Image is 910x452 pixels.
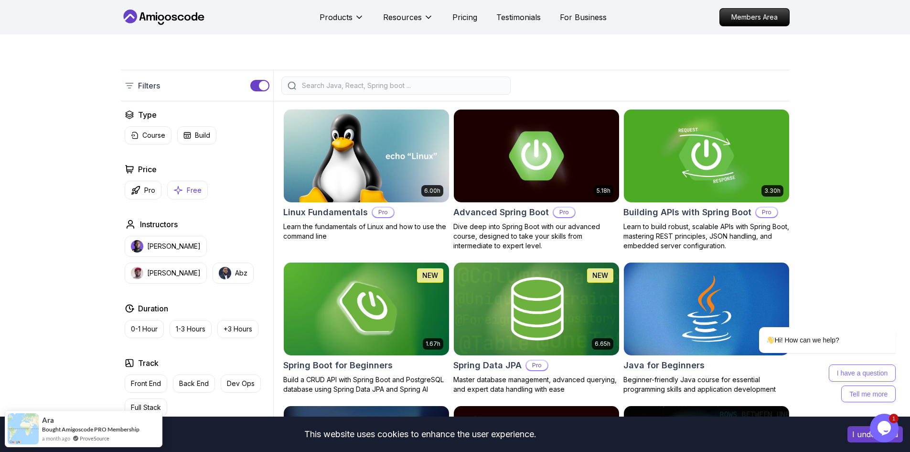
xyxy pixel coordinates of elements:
div: This website uses cookies to enhance the user experience. [7,424,833,445]
img: instructor img [131,240,143,253]
p: +3 Hours [224,324,252,334]
h2: Instructors [140,219,178,230]
img: Spring Data JPA card [454,263,619,355]
img: provesource social proof notification image [8,413,39,444]
p: 3.30h [764,187,781,195]
a: For Business [560,11,607,23]
p: Resources [383,11,422,23]
h2: Advanced Spring Boot [453,206,549,219]
button: Front End [125,375,167,393]
img: Linux Fundamentals card [284,110,449,202]
button: Course [125,126,171,144]
a: Building APIs with Spring Boot card3.30hBuilding APIs with Spring BootProLearn to build robust, s... [623,109,790,251]
button: +3 Hours [217,320,258,338]
p: 6.00h [424,187,440,195]
a: Amigoscode PRO Membership [62,426,139,433]
h2: Spring Data JPA [453,359,522,372]
p: Dev Ops [227,379,255,388]
h2: Track [138,357,159,369]
img: Advanced Spring Boot card [454,110,619,202]
p: [PERSON_NAME] [147,268,201,278]
p: Master database management, advanced querying, and expert data handling with ease [453,375,620,394]
a: ProveSource [80,434,109,442]
button: instructor imgAbz [213,263,254,284]
h2: Building APIs with Spring Boot [623,206,751,219]
p: 1.67h [426,340,440,348]
p: Dive deep into Spring Boot with our advanced course, designed to take your skills from intermedia... [453,222,620,251]
span: Ara [42,416,54,424]
p: Free [187,186,202,195]
p: [PERSON_NAME] [147,242,201,251]
p: Products [320,11,353,23]
p: Build a CRUD API with Spring Boot and PostgreSQL database using Spring Data JPA and Spring AI [283,375,450,394]
a: Pricing [452,11,477,23]
p: Pro [526,361,547,370]
img: Building APIs with Spring Boot card [624,110,789,202]
button: Accept cookies [847,426,903,442]
h2: Price [138,164,157,175]
button: Pro [125,181,161,199]
h2: Java for Beginners [623,359,705,372]
p: Learn the fundamentals of Linux and how to use the command line [283,222,450,241]
span: a month ago [42,434,70,442]
button: Products [320,11,364,31]
p: Build [195,131,210,140]
p: Pro [373,208,394,217]
iframe: chat widget [728,252,900,409]
h2: Duration [138,303,168,314]
img: Spring Boot for Beginners card [284,263,449,355]
p: Filters [138,80,160,91]
img: Java for Beginners card [624,263,789,355]
button: Resources [383,11,433,31]
img: instructor img [131,267,143,279]
p: Beginner-friendly Java course for essential programming skills and application development [623,375,790,394]
p: Pro [554,208,575,217]
button: Build [177,126,216,144]
button: 1-3 Hours [170,320,212,338]
p: Pro [144,186,155,195]
p: 6.65h [595,340,610,348]
a: Members Area [719,8,790,26]
button: Dev Ops [221,375,261,393]
iframe: chat widget [870,414,900,442]
h2: Linux Fundamentals [283,206,368,219]
input: Search Java, React, Spring boot ... [300,81,504,90]
p: Pro [756,208,777,217]
h2: Spring Boot for Beginners [283,359,393,372]
a: Java for Beginners card2.41hJava for BeginnersBeginner-friendly Java course for essential program... [623,262,790,394]
p: NEW [592,271,608,280]
h2: Type [138,109,157,121]
a: Testimonials [496,11,541,23]
img: instructor img [219,267,231,279]
a: Advanced Spring Boot card5.18hAdvanced Spring BootProDive deep into Spring Boot with our advanced... [453,109,620,251]
button: instructor img[PERSON_NAME] [125,263,207,284]
p: NEW [422,271,438,280]
span: Bought [42,426,61,433]
button: instructor img[PERSON_NAME] [125,236,207,257]
p: Back End [179,379,209,388]
a: Spring Data JPA card6.65hNEWSpring Data JPAProMaster database management, advanced querying, and ... [453,262,620,394]
p: Front End [131,379,161,388]
p: Full Stack [131,403,161,412]
p: Course [142,131,165,140]
a: Linux Fundamentals card6.00hLinux FundamentalsProLearn the fundamentals of Linux and how to use t... [283,109,450,241]
p: 5.18h [597,187,610,195]
p: Members Area [720,9,789,26]
button: Full Stack [125,398,167,417]
button: 0-1 Hour [125,320,164,338]
p: Learn to build robust, scalable APIs with Spring Boot, mastering REST principles, JSON handling, ... [623,222,790,251]
p: Abz [235,268,247,278]
button: Back End [173,375,215,393]
button: Free [167,181,208,199]
p: 0-1 Hour [131,324,158,334]
a: Spring Boot for Beginners card1.67hNEWSpring Boot for BeginnersBuild a CRUD API with Spring Boot ... [283,262,450,394]
p: 1-3 Hours [176,324,205,334]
